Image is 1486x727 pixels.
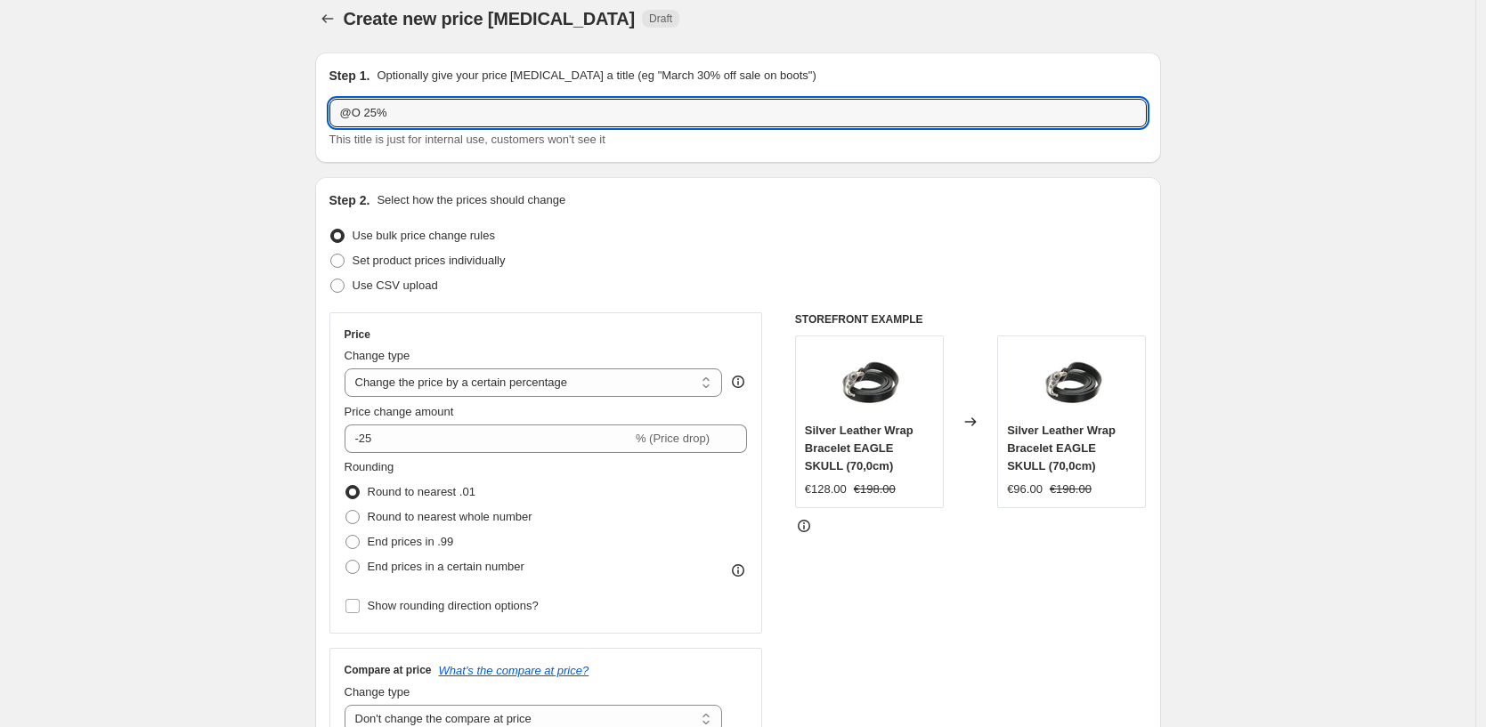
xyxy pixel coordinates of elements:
[649,12,672,26] span: Draft
[353,279,438,292] span: Use CSV upload
[315,6,340,31] button: Price change jobs
[368,510,532,523] span: Round to nearest whole number
[368,485,475,498] span: Round to nearest .01
[368,560,524,573] span: End prices in a certain number
[329,133,605,146] span: This title is just for internal use, customers won't see it
[345,663,432,677] h3: Compare at price
[345,685,410,699] span: Change type
[1007,481,1043,498] div: €96.00
[345,327,370,342] h3: Price
[833,345,905,416] img: 240.799.10_a_Online_80x.jpg
[854,481,896,498] strike: €198.00
[353,254,506,267] span: Set product prices individually
[1050,481,1092,498] strike: €198.00
[636,432,710,445] span: % (Price drop)
[345,460,394,473] span: Rounding
[439,664,589,677] button: What's the compare at price?
[368,535,454,548] span: End prices in .99
[377,67,816,85] p: Optionally give your price [MEDICAL_DATA] a title (eg "March 30% off sale on boots")
[344,9,636,28] span: Create new price [MEDICAL_DATA]
[345,424,632,453] input: -15
[329,99,1147,127] input: 30% off holiday sale
[795,312,1147,327] h6: STOREFRONT EXAMPLE
[377,191,565,209] p: Select how the prices should change
[329,191,370,209] h2: Step 2.
[1007,424,1116,473] span: Silver Leather Wrap Bracelet EAGLE SKULL (70,0cm)
[729,373,747,391] div: help
[368,599,539,612] span: Show rounding direction options?
[1036,345,1108,416] img: 240.799.10_a_Online_80x.jpg
[345,349,410,362] span: Change type
[345,405,454,418] span: Price change amount
[805,424,914,473] span: Silver Leather Wrap Bracelet EAGLE SKULL (70,0cm)
[353,229,495,242] span: Use bulk price change rules
[329,67,370,85] h2: Step 1.
[805,481,847,498] div: €128.00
